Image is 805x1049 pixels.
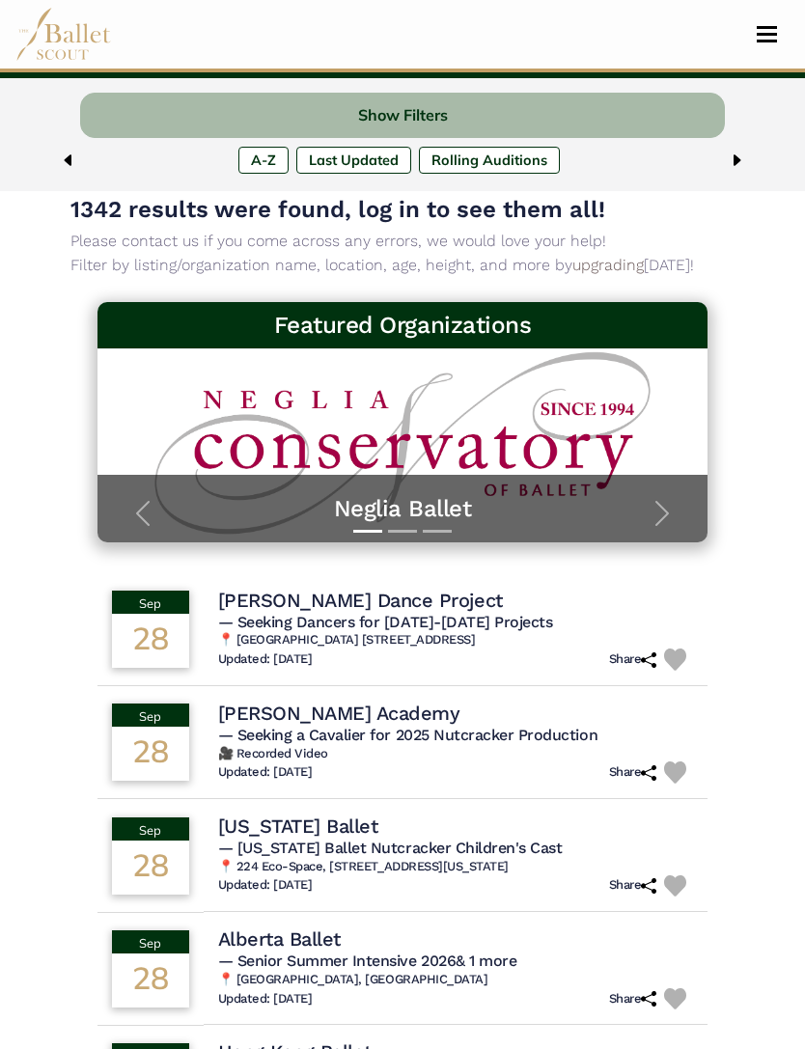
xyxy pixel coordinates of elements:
h6: 🎥 Recorded Video [218,746,694,762]
div: Sep [112,930,189,953]
h3: Featured Organizations [113,310,693,341]
h4: Alberta Ballet [218,926,341,952]
div: Sep [112,704,189,727]
h6: Updated: [DATE] [218,651,313,668]
div: Sep [112,817,189,841]
h6: 📍 [GEOGRAPHIC_DATA], [GEOGRAPHIC_DATA] [218,972,694,988]
h4: [PERSON_NAME] Academy [218,701,460,726]
h6: Updated: [DATE] [218,877,313,894]
h4: [PERSON_NAME] Dance Project [218,588,503,613]
a: Neglia Ballet [117,494,689,524]
p: Please contact us if you come across any errors, we would love your help! [70,229,735,254]
div: 28 [112,727,189,781]
button: Slide 1 [353,520,382,542]
button: Slide 2 [388,520,417,542]
label: Rolling Auditions [419,147,560,174]
label: Last Updated [296,147,411,174]
button: Slide 3 [423,520,452,542]
label: A-Z [238,147,289,174]
div: 28 [112,614,189,668]
span: — Seeking Dancers for [DATE]-[DATE] Projects [218,613,553,631]
button: Show Filters [80,93,724,138]
span: — [US_STATE] Ballet Nutcracker Children's Cast [218,839,563,857]
span: — Senior Summer Intensive 2026 [218,952,517,970]
h4: [US_STATE] Ballet [218,814,378,839]
div: Sep [112,591,189,614]
div: 28 [112,841,189,895]
h6: 📍 [GEOGRAPHIC_DATA] [STREET_ADDRESS] [218,632,694,649]
a: upgrading [572,256,644,274]
h6: Share [609,991,657,1008]
h6: Share [609,877,657,894]
a: & 1 more [456,952,516,970]
p: Filter by listing/organization name, location, age, height, and more by [DATE]! [70,253,735,278]
span: — Seeking a Cavalier for 2025 Nutcracker Production [218,726,598,744]
h6: Updated: [DATE] [218,764,313,781]
div: 28 [112,953,189,1008]
h6: 📍 224 Eco-Space, [STREET_ADDRESS][US_STATE] [218,859,694,875]
h6: Updated: [DATE] [218,991,313,1008]
h6: Share [609,651,657,668]
h6: Share [609,764,657,781]
button: Toggle navigation [744,25,790,43]
span: 1342 results were found, log in to see them all! [70,196,605,223]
